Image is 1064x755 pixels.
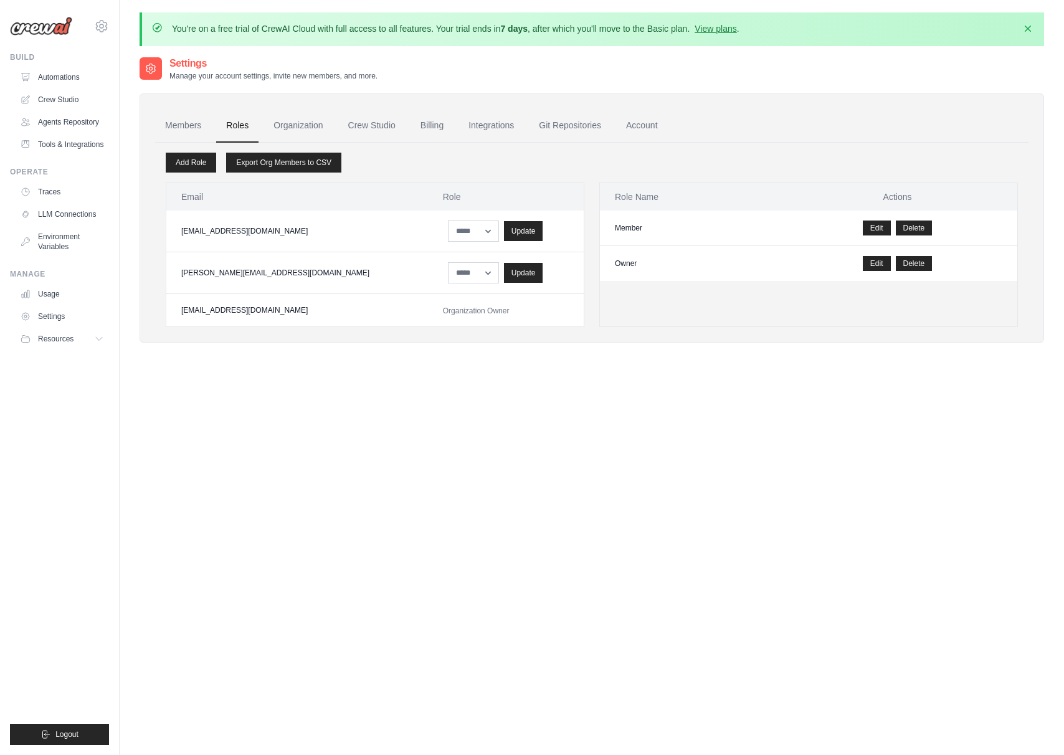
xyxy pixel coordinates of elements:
a: Edit [863,221,891,235]
img: Logo [10,17,72,36]
th: Actions [777,183,1017,211]
button: Update [504,221,543,241]
a: Crew Studio [338,109,406,143]
button: Logout [10,724,109,745]
h2: Settings [169,56,378,71]
td: [EMAIL_ADDRESS][DOMAIN_NAME] [166,294,428,327]
td: [EMAIL_ADDRESS][DOMAIN_NAME] [166,211,428,252]
div: Build [10,52,109,62]
a: Settings [15,306,109,326]
button: Resources [15,329,109,349]
span: Organization Owner [443,306,510,315]
a: Billing [411,109,454,143]
a: Automations [15,67,109,87]
td: [PERSON_NAME][EMAIL_ADDRESS][DOMAIN_NAME] [166,252,428,294]
th: Role [428,183,584,211]
div: Manage [10,269,109,279]
p: Manage your account settings, invite new members, and more. [169,71,378,81]
strong: 7 days [500,24,528,34]
a: Agents Repository [15,112,109,132]
a: Tools & Integrations [15,135,109,154]
a: Usage [15,284,109,304]
a: Git Repositories [529,109,611,143]
a: Roles [216,109,259,143]
a: Export Org Members to CSV [226,153,341,173]
td: Owner [600,246,777,282]
button: Delete [896,256,933,271]
a: Edit [863,256,891,271]
span: Resources [38,334,74,344]
a: Account [616,109,668,143]
button: Delete [896,221,933,235]
a: Integrations [458,109,524,143]
a: Traces [15,182,109,202]
a: Environment Variables [15,227,109,257]
a: LLM Connections [15,204,109,224]
p: You're on a free trial of CrewAI Cloud with full access to all features. Your trial ends in , aft... [172,22,739,35]
th: Role Name [600,183,777,211]
button: Update [504,263,543,283]
a: View plans [695,24,736,34]
th: Email [166,183,428,211]
div: Operate [10,167,109,177]
a: Add Role [166,153,216,173]
a: Members [155,109,211,143]
td: Member [600,211,777,246]
a: Organization [264,109,333,143]
span: Logout [55,729,78,739]
a: Crew Studio [15,90,109,110]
